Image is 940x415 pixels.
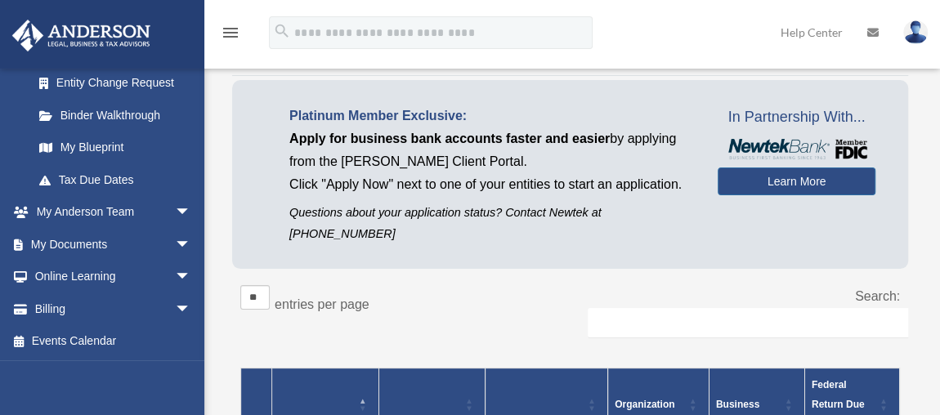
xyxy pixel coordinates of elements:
a: Entity Change Request [23,67,208,100]
p: Click "Apply Now" next to one of your entities to start an application. [289,173,693,196]
span: arrow_drop_down [175,292,208,326]
img: Anderson Advisors Platinum Portal [7,20,155,51]
label: Search: [855,289,900,303]
p: by applying from the [PERSON_NAME] Client Portal. [289,127,693,173]
label: entries per page [275,297,369,311]
i: menu [221,23,240,42]
span: Apply for business bank accounts faster and easier [289,132,610,145]
span: In Partnership With... [718,105,875,131]
a: My Blueprint [23,132,208,164]
a: Online Learningarrow_drop_down [11,261,216,293]
a: menu [221,29,240,42]
img: User Pic [903,20,928,44]
p: Questions about your application status? Contact Newtek at [PHONE_NUMBER] [289,203,693,243]
span: arrow_drop_down [175,228,208,261]
a: My Anderson Teamarrow_drop_down [11,196,216,229]
a: Learn More [718,167,875,195]
p: Platinum Member Exclusive: [289,105,693,127]
i: search [273,22,291,40]
a: Billingarrow_drop_down [11,292,216,325]
a: Binder Walkthrough [23,99,208,132]
a: Events Calendar [11,325,216,358]
a: Tax Due Dates [23,163,208,196]
img: NewtekBankLogoSM.png [726,139,867,159]
span: arrow_drop_down [175,261,208,294]
span: arrow_drop_down [175,196,208,230]
a: My Documentsarrow_drop_down [11,228,216,261]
